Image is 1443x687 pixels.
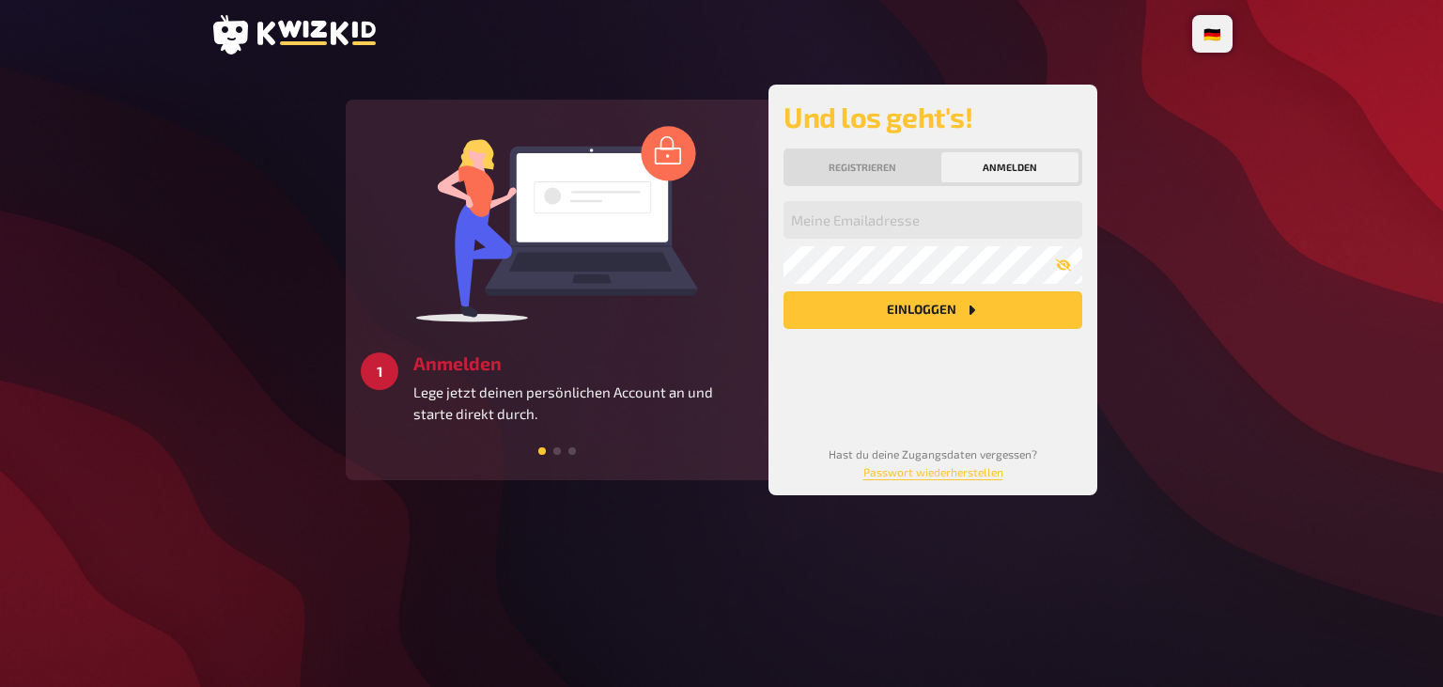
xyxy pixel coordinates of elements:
button: Anmelden [941,152,1078,182]
img: log in [416,125,698,322]
li: 🇩🇪 [1196,19,1229,49]
h3: Anmelden [413,352,753,374]
a: Passwort wiederherstellen [863,465,1003,478]
p: Lege jetzt deinen persönlichen Account an und starte direkt durch. [413,382,753,424]
input: Meine Emailadresse [784,201,1082,239]
div: 1 [361,352,398,390]
small: Hast du deine Zugangsdaten vergessen? [829,447,1037,478]
button: Registrieren [787,152,938,182]
button: Einloggen [784,291,1082,329]
h2: Und los geht's! [784,100,1082,133]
